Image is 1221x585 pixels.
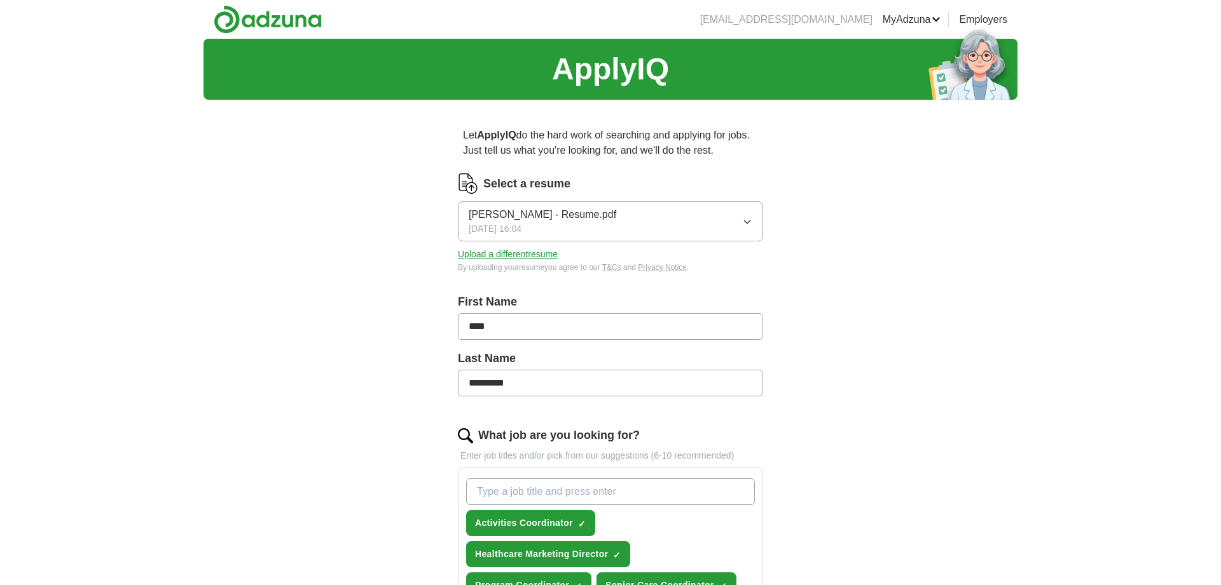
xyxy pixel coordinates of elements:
span: [DATE] 16:04 [469,222,521,236]
span: ✓ [578,519,586,529]
span: Activities Coordinator [475,516,573,530]
img: search.png [458,428,473,443]
button: Activities Coordinator✓ [466,510,595,536]
label: Select a resume [483,175,570,192]
span: Healthcare Marketing Director [475,548,608,561]
h1: ApplyIQ [552,46,669,92]
label: First Name [458,293,763,311]
input: Type a job title and press enter [466,478,755,505]
a: MyAdzuna [883,12,941,27]
label: Last Name [458,350,763,367]
a: T&Cs [602,263,621,272]
span: [PERSON_NAME] - Resume.pdf [469,207,616,222]
a: Privacy Notice [638,263,687,272]
button: [PERSON_NAME] - Resume.pdf[DATE] 16:04 [458,201,763,241]
li: [EMAIL_ADDRESS][DOMAIN_NAME] [700,12,873,27]
img: Adzuna logo [214,5,322,34]
a: Employers [959,12,1007,27]
button: Upload a differentresume [458,248,558,261]
div: By uploading your resume you agree to our and . [458,262,763,273]
img: CV Icon [458,173,478,194]
label: What job are you looking for? [478,427,640,444]
button: Healthcare Marketing Director✓ [466,541,630,567]
strong: ApplyIQ [477,130,516,140]
span: ✓ [613,550,621,560]
p: Enter job titles and/or pick from our suggestions (6-10 recommended) [458,449,763,462]
p: Let do the hard work of searching and applying for jobs. Just tell us what you're looking for, an... [458,123,763,163]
